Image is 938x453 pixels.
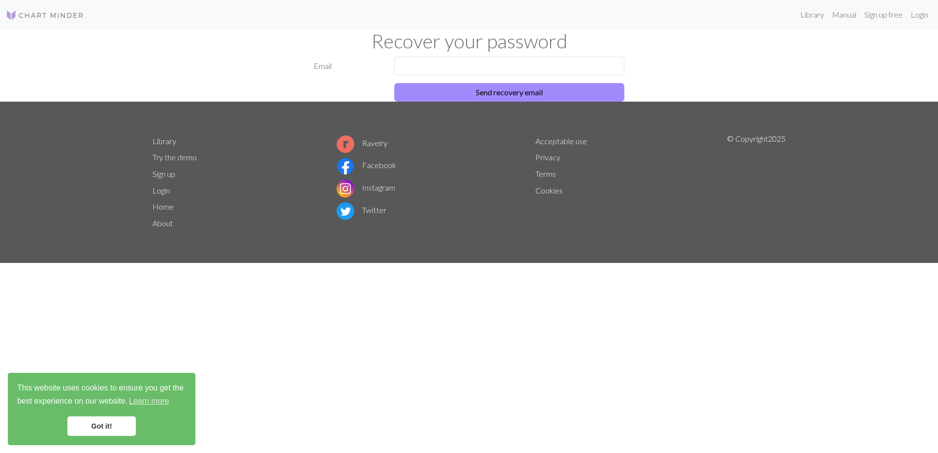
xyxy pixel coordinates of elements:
a: Home [152,202,174,211]
p: © Copyright 2025 [727,133,786,232]
h1: Recover your password [147,29,791,53]
a: Terms [535,169,556,178]
a: About [152,218,173,228]
a: Sign up free [860,5,907,24]
a: Try the demo [152,152,197,162]
img: Facebook logo [337,157,354,175]
a: Privacy [535,152,560,162]
a: Login [907,5,932,24]
a: dismiss cookie message [67,416,136,436]
a: Acceptable use [535,136,587,146]
a: Twitter [337,205,386,215]
a: Library [796,5,828,24]
img: Twitter logo [337,202,354,220]
button: Send recovery email [394,83,624,102]
img: Logo [6,9,84,21]
a: learn more about cookies [128,394,171,409]
a: Cookies [535,186,563,195]
img: Instagram logo [337,180,354,197]
a: Manual [828,5,860,24]
a: Login [152,186,170,195]
a: Library [152,136,176,146]
a: Facebook [337,160,396,170]
label: Email [308,57,388,75]
a: Sign up [152,169,175,178]
a: Ravelry [337,138,387,148]
img: Ravelry logo [337,135,354,153]
a: Instagram [337,183,395,192]
span: This website uses cookies to ensure you get the best experience on our website. [17,382,186,409]
div: cookieconsent [8,373,195,445]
